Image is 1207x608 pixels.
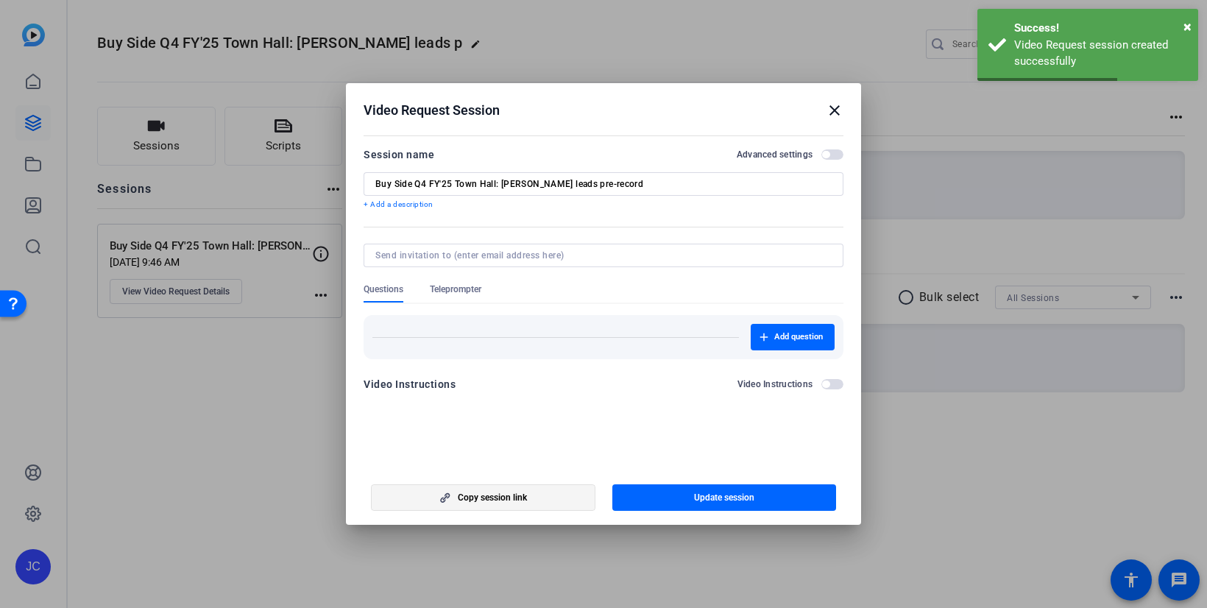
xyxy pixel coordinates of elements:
button: Add question [751,324,835,350]
div: Video Instructions [364,375,456,393]
input: Enter Session Name [375,178,832,190]
h2: Video Instructions [737,378,813,390]
p: + Add a description [364,199,843,211]
span: Copy session link [458,492,527,503]
input: Send invitation to (enter email address here) [375,250,826,261]
span: Teleprompter [430,283,481,295]
button: Copy session link [371,484,595,511]
mat-icon: close [826,102,843,119]
button: Close [1183,15,1192,38]
div: Video Request session created successfully [1014,37,1187,70]
span: Questions [364,283,403,295]
span: × [1183,18,1192,35]
span: Update session [694,492,754,503]
div: Video Request Session [364,102,843,119]
button: Update session [612,484,837,511]
div: Session name [364,146,434,163]
span: Add question [774,331,823,343]
div: Success! [1014,20,1187,37]
h2: Advanced settings [737,149,813,160]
